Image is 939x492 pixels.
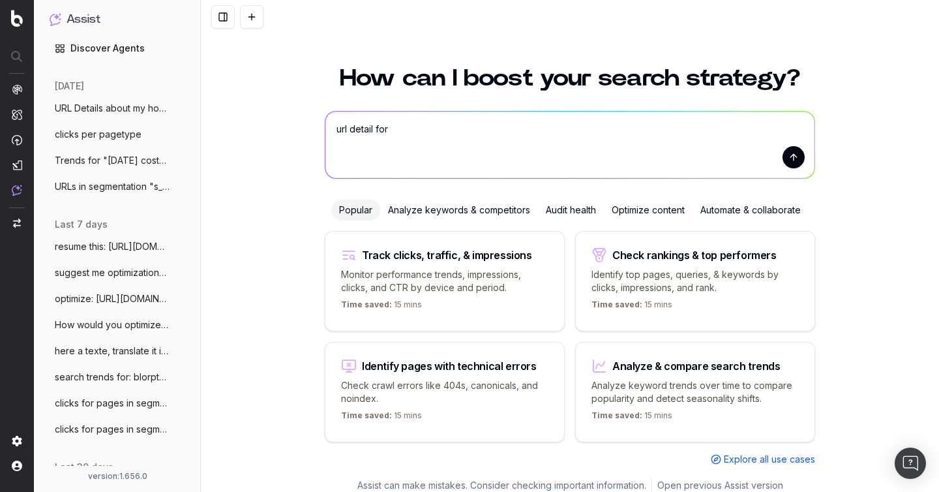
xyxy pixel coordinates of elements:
[44,315,190,335] button: How would you optimize: [URL][PERSON_NAME]
[612,361,781,371] div: Analyze & compare search trends
[50,13,61,25] img: Assist
[50,10,185,29] button: Assist
[12,109,22,120] img: Intelligence
[341,410,422,426] p: 15 mins
[55,318,170,331] span: How would you optimize: [URL][PERSON_NAME]
[341,268,548,294] p: Monitor performance trends, impressions, clicks, and CTR by device and period.
[44,419,190,440] button: clicks for pages in segmentation s_LEVEL
[12,461,22,471] img: My account
[11,10,23,27] img: Botify logo
[44,341,190,361] button: here a texte, translate it in english U
[895,448,926,479] div: Open Intercom Messenger
[55,180,170,193] span: URLs in segmentation "s_LEVEL2_FOLDERS"
[325,67,815,90] h1: How can I boost your search strategy?
[12,185,22,196] img: Assist
[44,367,190,388] button: search trends for: blorptastic furniture
[591,410,642,420] span: Time saved:
[55,240,170,253] span: resume this: [URL][DOMAIN_NAME]
[591,300,672,315] p: 15 mins
[55,292,170,305] span: optimize: [URL][DOMAIN_NAME][PERSON_NAME]
[693,200,809,221] div: Automate & collaborate
[357,479,646,492] p: Assist can make mistakes. Consider checking important information.
[612,250,777,260] div: Check rankings & top performers
[12,84,22,95] img: Analytics
[55,266,170,279] span: suggest me optimizations based on: https
[711,453,815,466] a: Explore all use cases
[538,200,604,221] div: Audit health
[341,300,422,315] p: 15 mins
[55,80,84,93] span: [DATE]
[55,218,108,231] span: last 7 days
[325,112,814,178] textarea: url detail for
[55,102,170,115] span: URL Details about my hompage
[55,423,170,436] span: clicks for pages in segmentation s_LEVEL
[362,361,537,371] div: Identify pages with technical errors
[55,397,170,410] span: clicks for pages in segmentation s_LEVEL
[67,10,100,29] h1: Assist
[591,379,799,405] p: Analyze keyword trends over time to compare popularity and detect seasonality shifts.
[44,38,190,59] a: Discover Agents
[341,379,548,405] p: Check crawl errors like 404s, canonicals, and noindex.
[12,436,22,446] img: Setting
[657,479,783,492] a: Open previous Assist version
[44,150,190,171] button: Trends for "[DATE] costume"
[331,200,380,221] div: Popular
[12,134,22,146] img: Activation
[55,461,113,474] span: last 30 days
[604,200,693,221] div: Optimize content
[341,300,392,309] span: Time saved:
[55,371,170,384] span: search trends for: blorptastic furniture
[44,262,190,283] button: suggest me optimizations based on: https
[12,160,22,170] img: Studio
[50,471,185,482] div: version: 1.656.0
[44,124,190,145] button: clicks per pagetype
[55,128,142,141] span: clicks per pagetype
[724,453,815,466] span: Explore all use cases
[380,200,538,221] div: Analyze keywords & competitors
[44,98,190,119] button: URL Details about my hompage
[341,410,392,420] span: Time saved:
[591,268,799,294] p: Identify top pages, queries, & keywords by clicks, impressions, and rank.
[44,176,190,197] button: URLs in segmentation "s_LEVEL2_FOLDERS"
[13,219,21,228] img: Switch project
[362,250,532,260] div: Track clicks, traffic, & impressions
[44,393,190,414] button: clicks for pages in segmentation s_LEVEL
[44,288,190,309] button: optimize: [URL][DOMAIN_NAME][PERSON_NAME]
[44,236,190,257] button: resume this: [URL][DOMAIN_NAME]
[591,300,642,309] span: Time saved:
[55,154,170,167] span: Trends for "[DATE] costume"
[591,410,672,426] p: 15 mins
[55,345,170,358] span: here a texte, translate it in english U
